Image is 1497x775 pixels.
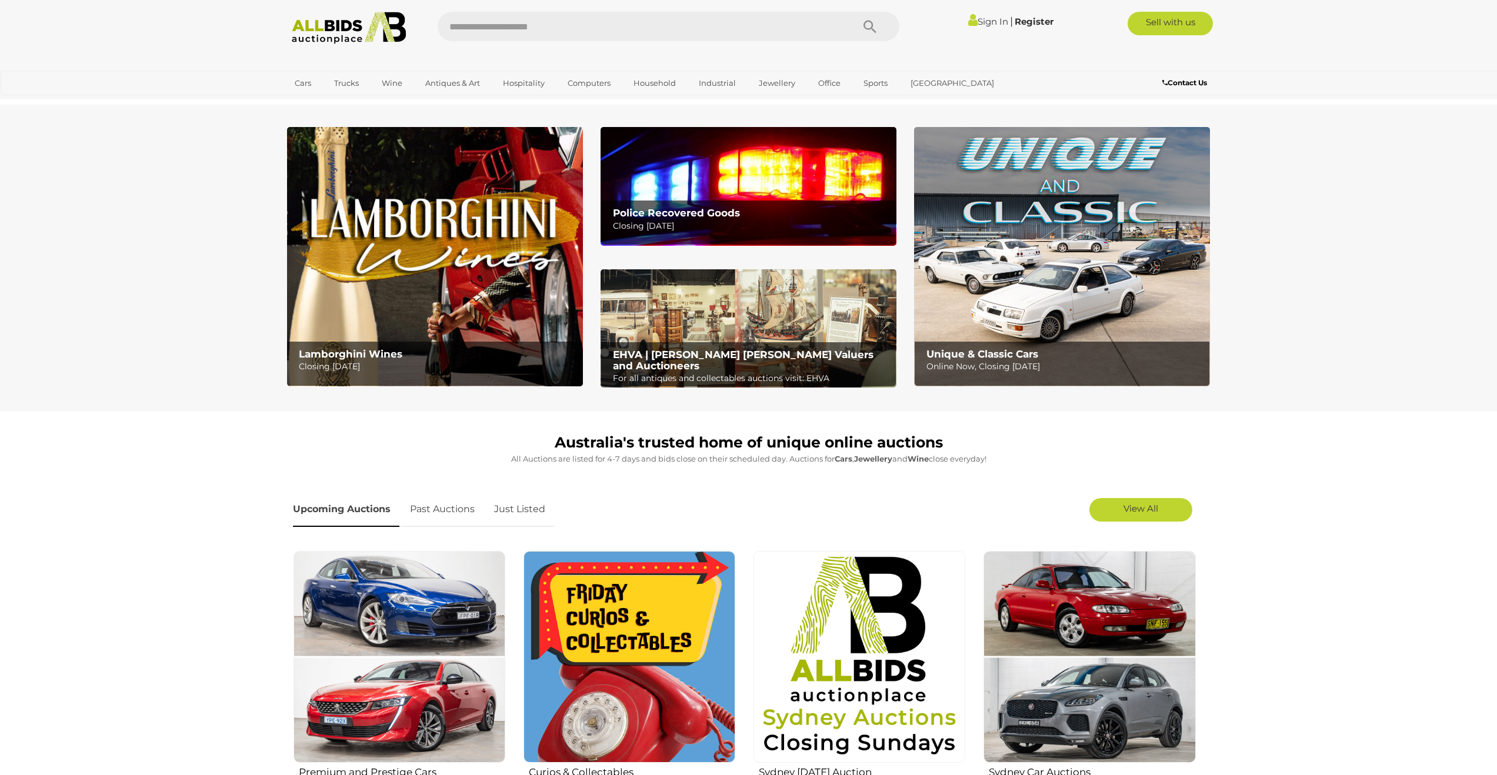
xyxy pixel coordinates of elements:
[914,127,1210,386] img: Unique & Classic Cars
[601,127,896,245] a: Police Recovered Goods Police Recovered Goods Closing [DATE]
[613,349,873,372] b: EHVA | [PERSON_NAME] [PERSON_NAME] Valuers and Auctioneers
[601,127,896,245] img: Police Recovered Goods
[1089,498,1192,522] a: View All
[1128,12,1213,35] a: Sell with us
[691,74,744,93] a: Industrial
[299,359,576,374] p: Closing [DATE]
[294,551,505,763] img: Premium and Prestige Cars
[293,435,1205,451] h1: Australia's trusted home of unique online auctions
[1010,15,1013,28] span: |
[613,207,740,219] b: Police Recovered Goods
[1162,78,1207,87] b: Contact Us
[601,269,896,388] a: EHVA | Evans Hastings Valuers and Auctioneers EHVA | [PERSON_NAME] [PERSON_NAME] Valuers and Auct...
[285,12,413,44] img: Allbids.com.au
[908,454,929,463] strong: Wine
[601,269,896,388] img: EHVA | Evans Hastings Valuers and Auctioneers
[983,551,1195,763] img: Sydney Car Auctions
[854,454,892,463] strong: Jewellery
[613,219,890,233] p: Closing [DATE]
[856,74,895,93] a: Sports
[751,74,803,93] a: Jewellery
[524,551,735,763] img: Curios & Collectables
[613,371,890,386] p: For all antiques and collectables auctions visit: EHVA
[968,16,1008,27] a: Sign In
[485,492,554,527] a: Just Listed
[293,492,399,527] a: Upcoming Auctions
[401,492,484,527] a: Past Auctions
[626,74,684,93] a: Household
[374,74,410,93] a: Wine
[418,74,488,93] a: Antiques & Art
[495,74,552,93] a: Hospitality
[1162,76,1210,89] a: Contact Us
[1123,503,1158,514] span: View All
[560,74,618,93] a: Computers
[326,74,366,93] a: Trucks
[926,359,1203,374] p: Online Now, Closing [DATE]
[287,127,583,386] img: Lamborghini Wines
[753,551,965,763] img: Sydney Sunday Auction
[835,454,852,463] strong: Cars
[293,452,1205,466] p: All Auctions are listed for 4-7 days and bids close on their scheduled day. Auctions for , and cl...
[287,127,583,386] a: Lamborghini Wines Lamborghini Wines Closing [DATE]
[299,348,402,360] b: Lamborghini Wines
[1015,16,1053,27] a: Register
[811,74,848,93] a: Office
[926,348,1038,360] b: Unique & Classic Cars
[841,12,899,41] button: Search
[903,74,1002,93] a: [GEOGRAPHIC_DATA]
[287,74,319,93] a: Cars
[914,127,1210,386] a: Unique & Classic Cars Unique & Classic Cars Online Now, Closing [DATE]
